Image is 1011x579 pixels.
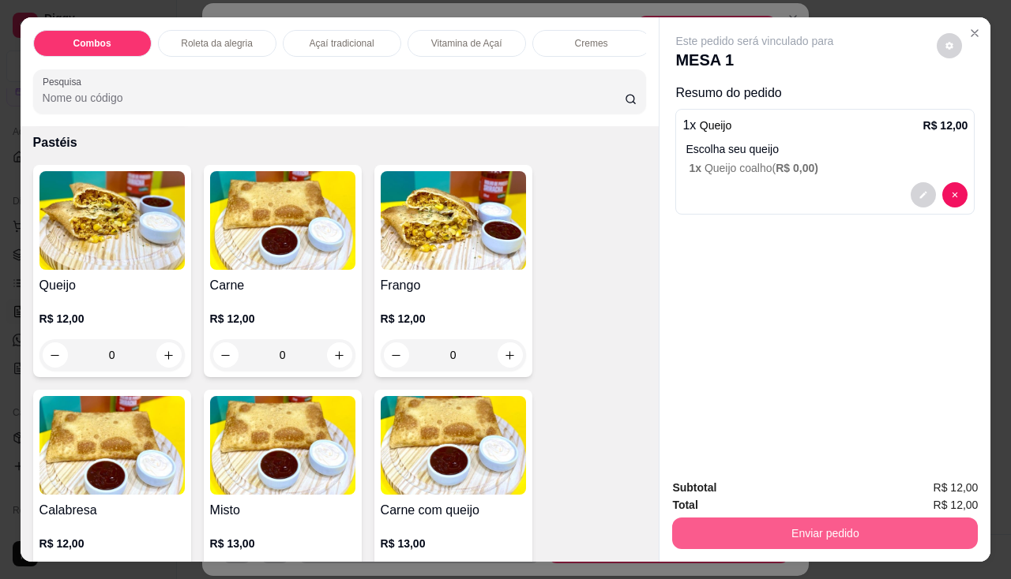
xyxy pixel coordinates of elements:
img: product-image [39,396,185,495]
img: product-image [210,396,355,495]
h4: Frango [381,276,526,295]
label: Pesquisa [43,75,87,88]
p: R$ 12,00 [923,118,968,133]
p: R$ 12,00 [381,311,526,327]
p: Roleta da alegria [181,37,253,50]
button: Enviar pedido [672,517,978,549]
p: Escolha seu queijo [686,141,968,157]
p: Combos [73,37,111,50]
button: decrease-product-quantity [937,33,962,58]
img: product-image [39,171,185,270]
p: R$ 12,00 [210,311,355,327]
p: Pastéis [33,133,647,152]
button: Close [962,21,987,46]
img: product-image [210,171,355,270]
input: Pesquisa [43,90,625,106]
span: R$ 0,00 ) [776,162,818,174]
h4: Carne com queijo [381,501,526,520]
p: R$ 12,00 [39,311,185,327]
p: R$ 13,00 [381,536,526,551]
span: R$ 12,00 [934,479,979,496]
p: Vitamina de Açaí [431,37,502,50]
span: Queijo [700,119,731,132]
p: Cremes [575,37,608,50]
span: R$ 12,00 [934,496,979,514]
h4: Calabresa [39,501,185,520]
p: Açaí tradicional [310,37,374,50]
h4: Queijo [39,276,185,295]
strong: Total [672,499,697,511]
p: Este pedido será vinculado para [675,33,833,49]
button: decrease-product-quantity [911,182,936,207]
img: product-image [381,396,526,495]
button: decrease-product-quantity [942,182,968,207]
p: R$ 12,00 [39,536,185,551]
strong: Subtotal [672,481,716,494]
p: MESA 1 [675,49,833,71]
h4: Misto [210,501,355,520]
p: Queijo coalho ( [689,160,968,176]
p: 1 x [682,116,731,135]
h4: Carne [210,276,355,295]
img: product-image [381,171,526,270]
span: 1 x [689,162,704,174]
p: R$ 13,00 [210,536,355,551]
p: Resumo do pedido [675,84,975,103]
